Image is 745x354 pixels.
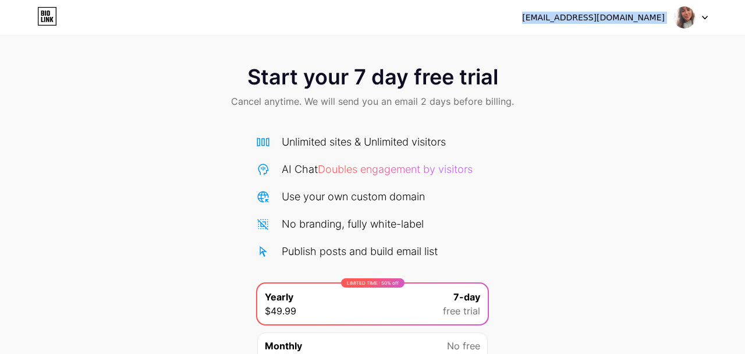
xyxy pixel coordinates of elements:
[231,94,514,108] span: Cancel anytime. We will send you an email 2 days before billing.
[282,243,438,259] div: Publish posts and build email list
[453,290,480,304] span: 7-day
[265,290,293,304] span: Yearly
[265,304,296,318] span: $49.99
[443,304,480,318] span: free trial
[265,339,302,353] span: Monthly
[447,339,480,353] span: No free
[282,161,473,177] div: AI Chat
[282,189,425,204] div: Use your own custom domain
[282,134,446,150] div: Unlimited sites & Unlimited visitors
[247,65,498,88] span: Start your 7 day free trial
[318,163,473,175] span: Doubles engagement by visitors
[673,6,696,29] img: E
[341,278,405,288] div: LIMITED TIME : 50% off
[522,12,665,24] div: [EMAIL_ADDRESS][DOMAIN_NAME]
[282,216,424,232] div: No branding, fully white-label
